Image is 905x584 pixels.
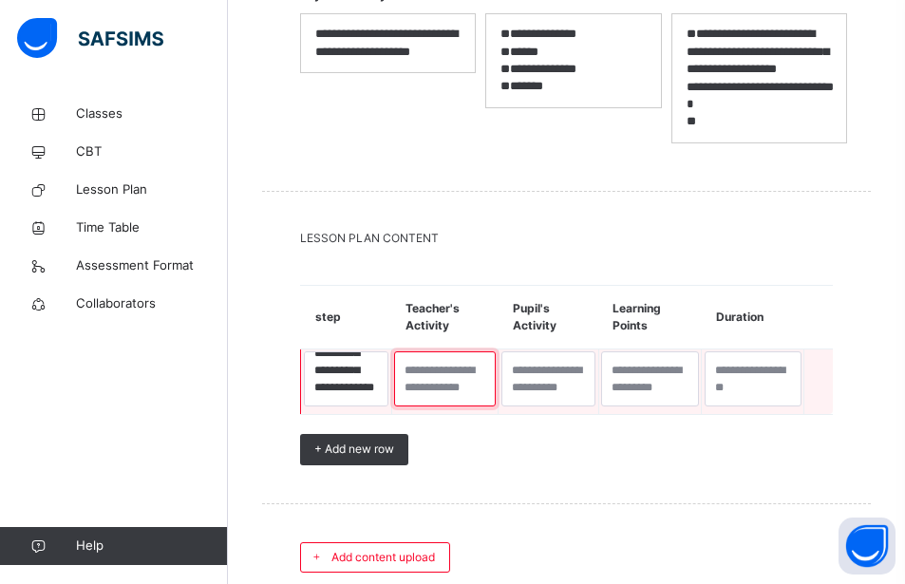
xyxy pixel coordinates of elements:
[76,256,228,275] span: Assessment Format
[839,518,896,575] button: Open asap
[499,286,598,349] th: Pupil's Activity
[702,286,804,349] th: Duration
[301,286,392,349] th: step
[598,286,702,349] th: Learning Points
[76,537,227,556] span: Help
[76,104,228,123] span: Classes
[76,180,228,199] span: Lesson Plan
[17,18,163,58] img: safsims
[76,294,228,313] span: Collaborators
[76,142,228,161] span: CBT
[76,218,228,237] span: Time Table
[300,230,833,247] span: LESSON PLAN CONTENT
[391,286,499,349] th: Teacher's Activity
[314,441,394,458] span: + Add new row
[331,549,435,566] span: Add content upload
